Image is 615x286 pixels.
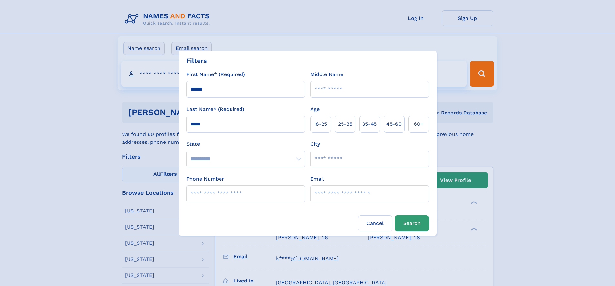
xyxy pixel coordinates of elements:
[338,120,352,128] span: 25‑35
[186,56,207,65] div: Filters
[395,215,429,231] button: Search
[362,120,377,128] span: 35‑45
[314,120,327,128] span: 18‑25
[186,71,245,78] label: First Name* (Required)
[186,175,224,183] label: Phone Number
[186,140,305,148] label: State
[310,105,320,113] label: Age
[414,120,424,128] span: 60+
[310,175,324,183] label: Email
[358,215,392,231] label: Cancel
[310,140,320,148] label: City
[386,120,402,128] span: 45‑60
[310,71,343,78] label: Middle Name
[186,105,244,113] label: Last Name* (Required)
